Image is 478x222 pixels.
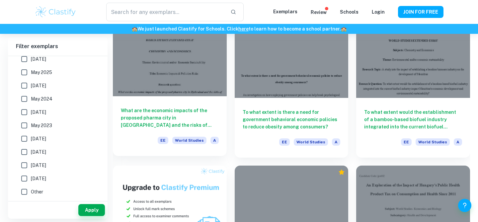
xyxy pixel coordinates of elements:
h6: We just launched Clastify for Schools. Click to learn how to become a school partner. [1,25,477,33]
button: Apply [78,204,105,216]
a: Login [372,9,385,15]
span: A [332,138,340,146]
h6: Filter exemplars [8,37,108,56]
span: [DATE] [31,82,46,89]
p: Review [311,9,327,16]
div: Premium [338,169,345,176]
img: Clastify logo [35,5,77,19]
span: A [210,137,219,144]
span: May 2023 [31,122,52,129]
a: To what extent would the establishment of a bamboo-based biofuel industry integrated into the cur... [356,13,470,158]
a: Schools [340,9,358,15]
a: To what extent is there a need for government behavioral economic policies to reduce obesity amon... [235,13,349,158]
button: JOIN FOR FREE [398,6,443,18]
span: EE [158,137,168,144]
h6: To what extent would the establishment of a bamboo-based biofuel industry integrated into the cur... [364,109,462,130]
span: A [454,138,462,146]
span: [DATE] [31,162,46,169]
a: What are the economic impacts of the proposed pharma city in [GEOGRAPHIC_DATA] and the risks of p... [113,13,227,158]
span: [DATE] [31,175,46,182]
span: EE [401,138,412,146]
button: Help and Feedback [458,199,471,212]
span: [DATE] [31,135,46,142]
input: Search for any exemplars... [106,3,225,21]
h6: To what extent is there a need for government behavioral economic policies to reduce obesity amon... [243,109,341,130]
span: May 2025 [31,69,52,76]
a: here [238,26,249,32]
span: World Studies [172,137,206,144]
span: [DATE] [31,148,46,156]
span: World Studies [294,138,328,146]
p: Exemplars [273,8,297,15]
span: Other [31,188,43,195]
span: World Studies [416,138,450,146]
span: [DATE] [31,109,46,116]
span: [DATE] [31,55,46,63]
span: 🏫 [341,26,347,32]
span: 🏫 [132,26,137,32]
span: EE [279,138,290,146]
h6: What are the economic impacts of the proposed pharma city in [GEOGRAPHIC_DATA] and the risks of p... [121,107,219,129]
span: May 2024 [31,95,52,103]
